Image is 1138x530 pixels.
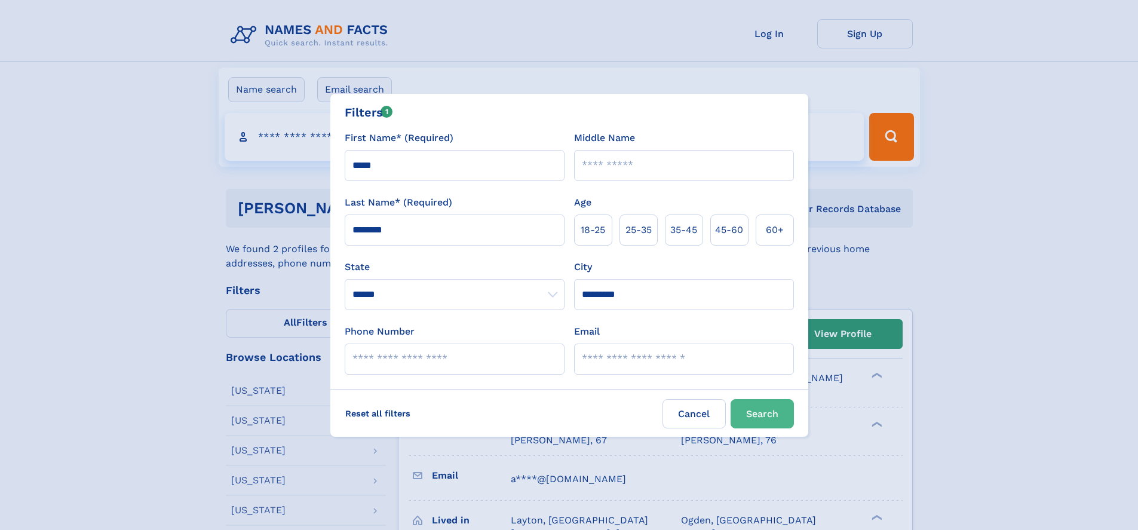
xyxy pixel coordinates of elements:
label: City [574,260,592,274]
div: Filters [345,103,393,121]
label: Age [574,195,591,210]
label: Phone Number [345,324,415,339]
label: Middle Name [574,131,635,145]
label: First Name* (Required) [345,131,453,145]
span: 18‑25 [581,223,605,237]
label: Email [574,324,600,339]
span: 35‑45 [670,223,697,237]
label: State [345,260,565,274]
label: Cancel [662,399,726,428]
span: 60+ [766,223,784,237]
span: 25‑35 [625,223,652,237]
label: Reset all filters [338,399,418,428]
button: Search [731,399,794,428]
label: Last Name* (Required) [345,195,452,210]
span: 45‑60 [715,223,743,237]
